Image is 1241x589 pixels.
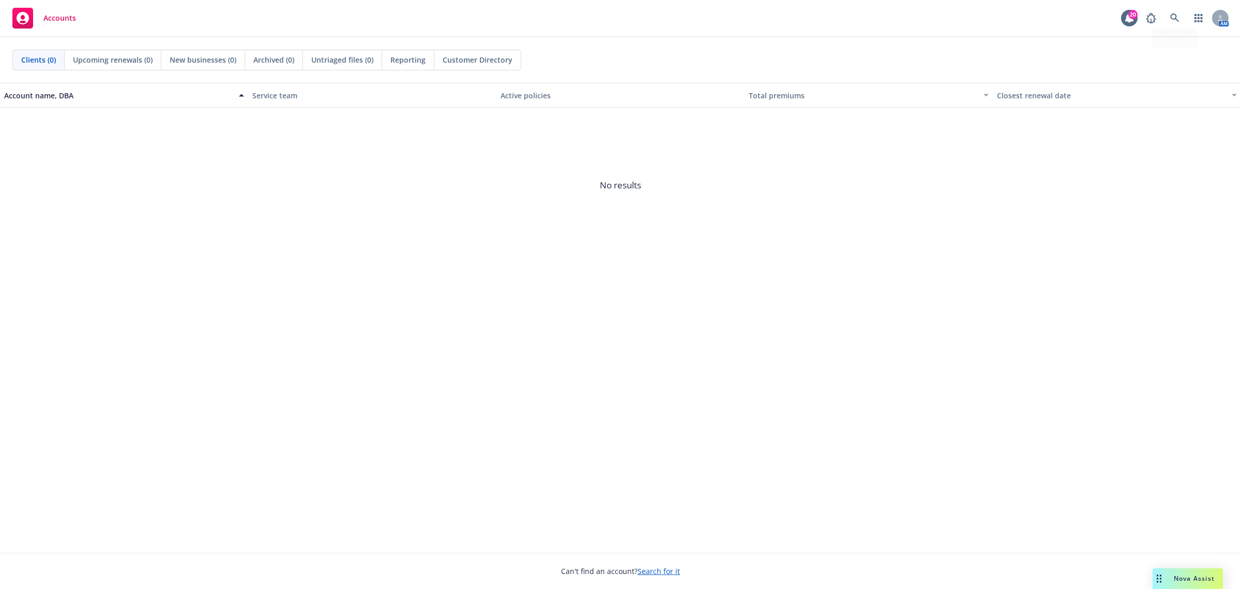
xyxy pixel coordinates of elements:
span: Reporting [390,54,426,65]
span: Can't find an account? [561,566,680,577]
div: Drag to move [1153,568,1166,589]
div: Closest renewal date [997,90,1225,101]
a: Search [1164,8,1185,28]
a: Accounts [8,4,80,33]
button: Service team [248,83,496,108]
span: Upcoming renewals (0) [73,54,153,65]
span: New businesses (0) [170,54,236,65]
div: 20 [1128,10,1138,19]
a: Search for it [638,566,680,576]
a: Switch app [1188,8,1209,28]
span: Clients (0) [21,54,56,65]
div: Active policies [501,90,740,101]
button: Nova Assist [1153,568,1223,589]
button: Total premiums [745,83,993,108]
button: Active policies [496,83,745,108]
div: Account name, DBA [4,90,233,101]
div: Total premiums [749,90,977,101]
span: Accounts [43,14,76,22]
button: Closest renewal date [993,83,1241,108]
span: Untriaged files (0) [311,54,373,65]
div: Service team [252,90,492,101]
span: Customer Directory [443,54,512,65]
span: Nova Assist [1174,574,1215,583]
a: Report a Bug [1141,8,1161,28]
span: Archived (0) [253,54,294,65]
